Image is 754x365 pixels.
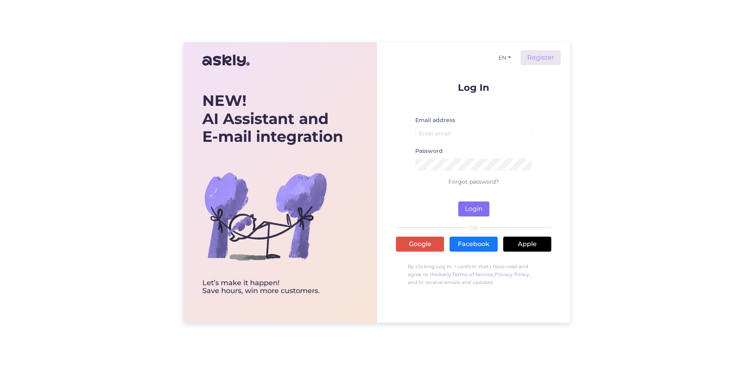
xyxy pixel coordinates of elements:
[415,116,455,124] label: Email address
[450,237,498,252] a: Facebook
[468,225,480,231] span: OR
[396,83,551,92] p: Log In
[202,153,328,279] img: bg-askly
[202,92,343,146] div: AI Assistant and E-mail integration
[396,237,444,252] a: Google
[495,271,530,277] a: Privacy Policy
[396,259,551,290] p: By clicking Log In, I confirm that I have read and agree to the , , and to receive emails and upd...
[503,237,551,252] a: Apple
[521,50,561,65] a: Register
[415,147,443,155] label: Password
[202,51,250,70] img: Askly
[415,128,532,140] input: Enter email
[438,271,493,277] a: Askly Terms of Service
[202,91,246,110] b: NEW!
[448,178,499,185] a: Forgot password?
[495,52,514,64] button: EN
[202,279,343,295] div: Let’s make it happen! Save hours, win more customers.
[458,201,489,216] button: Login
